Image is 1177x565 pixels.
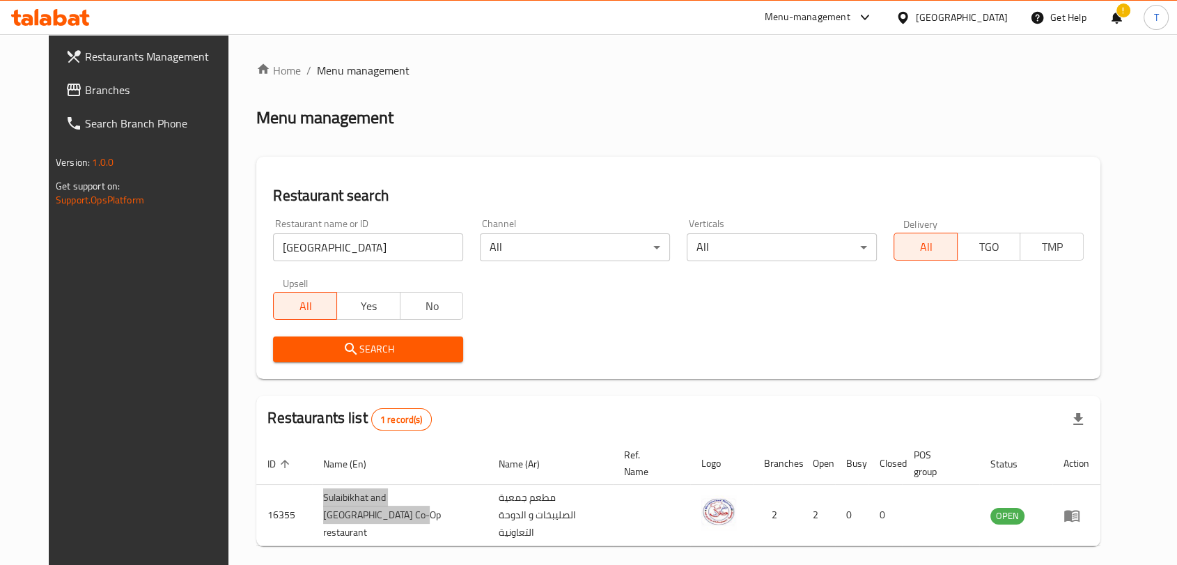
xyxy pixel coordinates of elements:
span: No [406,296,458,316]
span: T [1153,10,1158,25]
th: Open [802,442,835,485]
span: 1 record(s) [372,413,431,426]
span: TMP [1026,237,1078,257]
span: Search Branch Phone [85,115,234,132]
div: [GEOGRAPHIC_DATA] [916,10,1008,25]
h2: Restaurants list [267,408,431,431]
label: Upsell [283,278,309,288]
th: Action [1052,442,1100,485]
td: 2 [802,485,835,546]
button: TGO [957,233,1021,261]
div: All [480,233,670,261]
th: Closed [868,442,902,485]
table: enhanced table [256,442,1100,546]
div: All [687,233,877,261]
span: Name (Ar) [499,456,558,472]
img: Sulaibikhat and Doha Co-Op restaurant [701,495,736,530]
td: 16355 [256,485,312,546]
div: Total records count [371,408,432,431]
a: Support.OpsPlatform [56,191,144,209]
button: All [273,292,337,320]
span: ID [267,456,294,472]
span: Yes [343,296,395,316]
span: All [900,237,952,257]
input: Search for restaurant name or ID.. [273,233,463,261]
span: Restaurants Management [85,48,234,65]
span: Ref. Name [624,447,674,480]
th: Branches [753,442,802,485]
div: Menu [1063,507,1089,524]
span: Branches [85,82,234,98]
span: POS group [913,447,962,480]
td: مطعم جمعية الصليبخات و الدوحة التعاونية [488,485,613,546]
span: 1.0.0 [92,153,114,171]
span: Search [284,341,452,358]
div: Export file [1061,403,1095,436]
td: Sulaibikhat and [GEOGRAPHIC_DATA] Co-Op restaurant [312,485,488,546]
span: All [279,296,332,316]
a: Restaurants Management [54,40,245,73]
span: Status [990,456,1036,472]
th: Logo [690,442,753,485]
button: All [894,233,958,261]
a: Branches [54,73,245,107]
button: No [400,292,464,320]
a: Search Branch Phone [54,107,245,140]
li: / [306,62,311,79]
h2: Restaurant search [273,185,1084,206]
span: Menu management [317,62,410,79]
th: Busy [835,442,868,485]
a: Home [256,62,301,79]
button: TMP [1020,233,1084,261]
span: TGO [963,237,1015,257]
td: 0 [835,485,868,546]
td: 0 [868,485,902,546]
h2: Menu management [256,107,393,129]
span: OPEN [990,508,1024,524]
button: Yes [336,292,400,320]
div: Menu-management [765,9,850,26]
span: Name (En) [323,456,384,472]
button: Search [273,336,463,362]
span: Get support on: [56,177,120,195]
span: Version: [56,153,90,171]
td: 2 [753,485,802,546]
nav: breadcrumb [256,62,1100,79]
label: Delivery [903,219,938,229]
